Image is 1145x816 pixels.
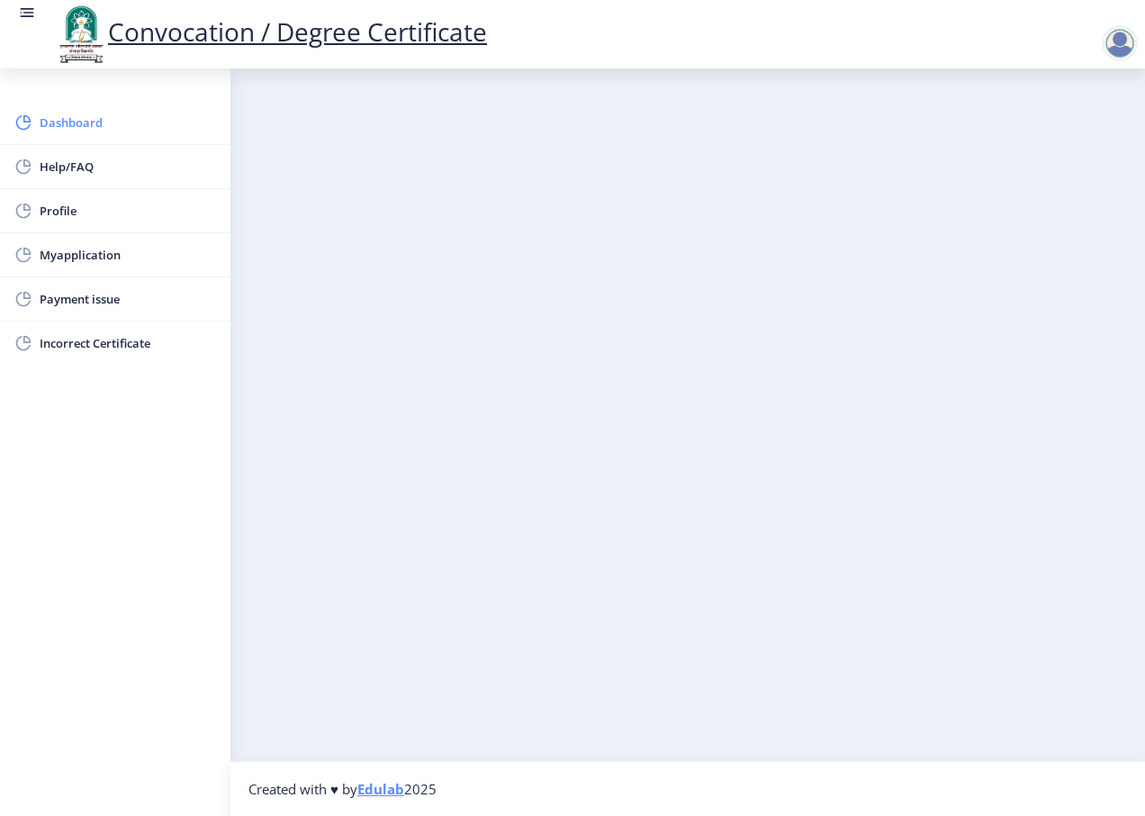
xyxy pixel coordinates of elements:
img: logo [54,4,108,65]
span: Created with ♥ by 2025 [248,780,437,798]
span: Myapplication [40,244,216,266]
a: Convocation / Degree Certificate [54,14,487,49]
span: Incorrect Certificate [40,332,216,354]
span: Payment issue [40,288,216,310]
span: Dashboard [40,112,216,133]
a: Edulab [357,780,404,798]
span: Profile [40,200,216,222]
span: Help/FAQ [40,156,216,177]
